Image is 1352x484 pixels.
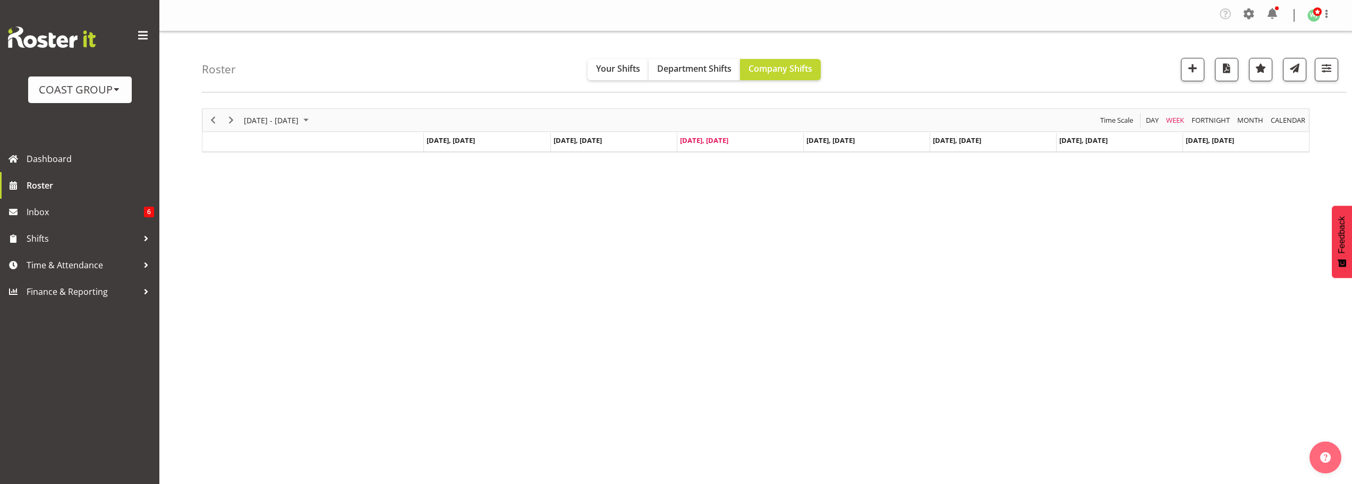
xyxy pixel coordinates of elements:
[1186,135,1234,145] span: [DATE], [DATE]
[224,114,239,127] button: Next
[1144,114,1161,127] button: Timeline Day
[1236,114,1264,127] span: Month
[27,204,144,220] span: Inbox
[1236,114,1265,127] button: Timeline Month
[27,177,154,193] span: Roster
[222,109,240,131] div: Next
[1099,114,1135,127] button: Time Scale
[202,63,236,75] h4: Roster
[740,59,821,80] button: Company Shifts
[427,135,475,145] span: [DATE], [DATE]
[1269,114,1307,127] button: Month
[206,114,220,127] button: Previous
[1165,114,1185,127] span: Week
[1320,452,1331,463] img: help-xxl-2.png
[1191,114,1231,127] span: Fortnight
[1099,114,1134,127] span: Time Scale
[554,135,602,145] span: [DATE], [DATE]
[1307,9,1320,22] img: woojin-jung1017.jpg
[1190,114,1232,127] button: Fortnight
[8,27,96,48] img: Rosterit website logo
[204,109,222,131] div: Previous
[1249,58,1272,81] button: Highlight an important date within the roster.
[588,59,649,80] button: Your Shifts
[243,114,300,127] span: [DATE] - [DATE]
[1337,216,1347,253] span: Feedback
[933,135,981,145] span: [DATE], [DATE]
[657,63,732,74] span: Department Shifts
[202,108,1310,152] div: Timeline Week of September 3, 2025
[1332,206,1352,278] button: Feedback - Show survey
[1315,58,1338,81] button: Filter Shifts
[27,231,138,247] span: Shifts
[1215,58,1238,81] button: Download a PDF of the roster according to the set date range.
[27,151,154,167] span: Dashboard
[27,257,138,273] span: Time & Attendance
[242,114,313,127] button: September 01 - 07, 2025
[1181,58,1204,81] button: Add a new shift
[1270,114,1306,127] span: calendar
[39,82,121,98] div: COAST GROUP
[806,135,855,145] span: [DATE], [DATE]
[1059,135,1108,145] span: [DATE], [DATE]
[596,63,640,74] span: Your Shifts
[649,59,740,80] button: Department Shifts
[1145,114,1160,127] span: Day
[1164,114,1186,127] button: Timeline Week
[680,135,728,145] span: [DATE], [DATE]
[27,284,138,300] span: Finance & Reporting
[144,207,154,217] span: 6
[749,63,812,74] span: Company Shifts
[1283,58,1306,81] button: Send a list of all shifts for the selected filtered period to all rostered employees.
